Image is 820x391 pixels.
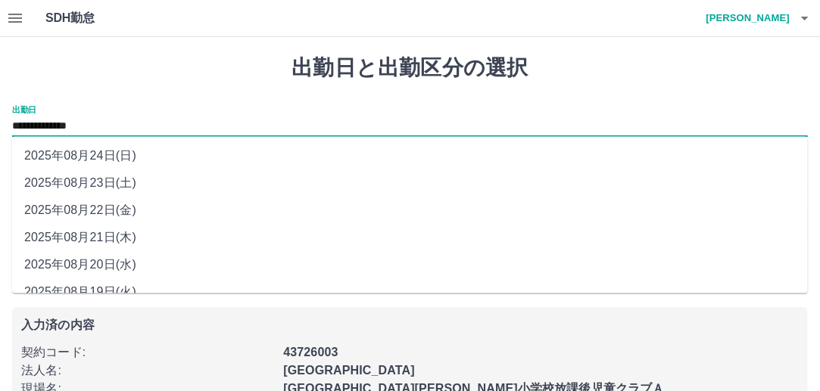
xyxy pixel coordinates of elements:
[12,55,808,81] h1: 出勤日と出勤区分の選択
[12,197,808,225] li: 2025年08月22日(金)
[21,343,274,362] p: 契約コード :
[21,319,799,331] p: 入力済の内容
[12,279,808,306] li: 2025年08月19日(火)
[12,225,808,252] li: 2025年08月21日(木)
[12,104,36,115] label: 出勤日
[283,364,415,377] b: [GEOGRAPHIC_DATA]
[12,170,808,197] li: 2025年08月23日(土)
[283,346,338,358] b: 43726003
[12,252,808,279] li: 2025年08月20日(水)
[21,362,274,380] p: 法人名 :
[12,143,808,170] li: 2025年08月24日(日)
